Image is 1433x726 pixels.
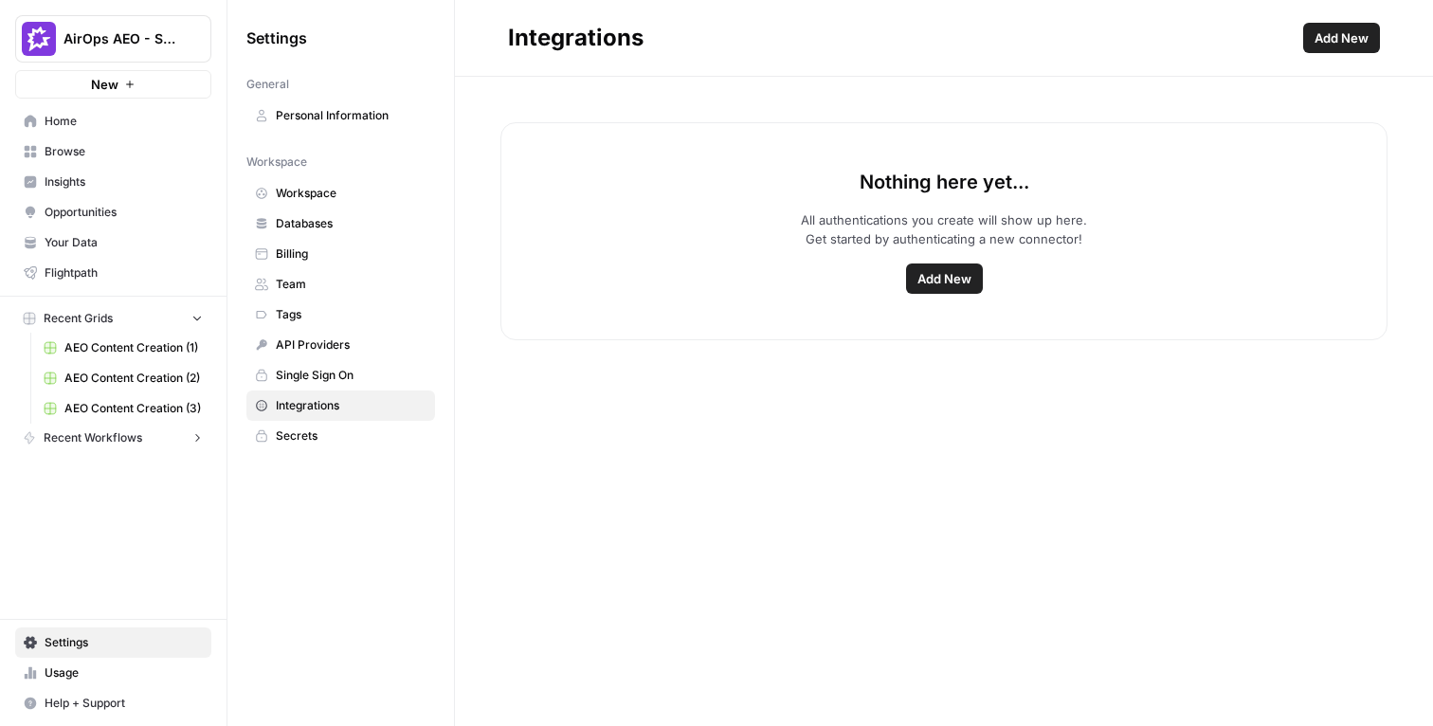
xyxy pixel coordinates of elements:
p: Nothing here yet... [860,169,1029,195]
span: Settings [45,634,203,651]
span: New [91,75,118,94]
div: Integrations [508,23,644,53]
span: Workspace [246,154,307,171]
a: Team [246,269,435,299]
span: Flightpath [45,264,203,281]
span: Add New [917,269,971,288]
button: Add New [906,263,983,294]
span: General [246,76,289,93]
a: Billing [246,239,435,269]
a: Insights [15,167,211,197]
span: API Providers [276,336,426,354]
a: AEO Content Creation (2) [35,363,211,393]
span: Browse [45,143,203,160]
span: Databases [276,215,426,232]
span: Secrets [276,427,426,445]
span: Usage [45,664,203,681]
span: Team [276,276,426,293]
span: Recent Workflows [44,429,142,446]
span: Opportunities [45,204,203,221]
span: AEO Content Creation (1) [64,339,203,356]
span: Add New [1315,28,1369,47]
a: Tags [246,299,435,330]
a: Personal Information [246,100,435,131]
span: Recent Grids [44,310,113,327]
button: Recent Grids [15,304,211,333]
button: New [15,70,211,99]
a: AEO Content Creation (1) [35,333,211,363]
span: Tags [276,306,426,323]
a: Opportunities [15,197,211,227]
span: AEO Content Creation (3) [64,400,203,417]
a: Secrets [246,421,435,451]
a: API Providers [246,330,435,360]
span: Personal Information [276,107,426,124]
button: Workspace: AirOps AEO - Single Brand (Gong) [15,15,211,63]
span: Help + Support [45,695,203,712]
span: Insights [45,173,203,191]
span: Home [45,113,203,130]
a: Your Data [15,227,211,258]
a: Workspace [246,178,435,209]
a: Single Sign On [246,360,435,390]
img: AirOps AEO - Single Brand (Gong) Logo [22,22,56,56]
span: Settings [246,27,307,49]
span: AEO Content Creation (2) [64,370,203,387]
a: Integrations [246,390,435,421]
a: Flightpath [15,258,211,288]
a: Home [15,106,211,136]
span: Billing [276,245,426,263]
a: AEO Content Creation (3) [35,393,211,424]
span: Integrations [276,397,426,414]
p: All authentications you create will show up here. Get started by authenticating a new connector! [801,210,1087,248]
a: Usage [15,658,211,688]
button: Add New [1303,23,1380,53]
span: Single Sign On [276,367,426,384]
span: AirOps AEO - Single Brand (Gong) [63,29,178,48]
span: Workspace [276,185,426,202]
span: Your Data [45,234,203,251]
a: Settings [15,627,211,658]
button: Recent Workflows [15,424,211,452]
a: Databases [246,209,435,239]
a: Browse [15,136,211,167]
button: Help + Support [15,688,211,718]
